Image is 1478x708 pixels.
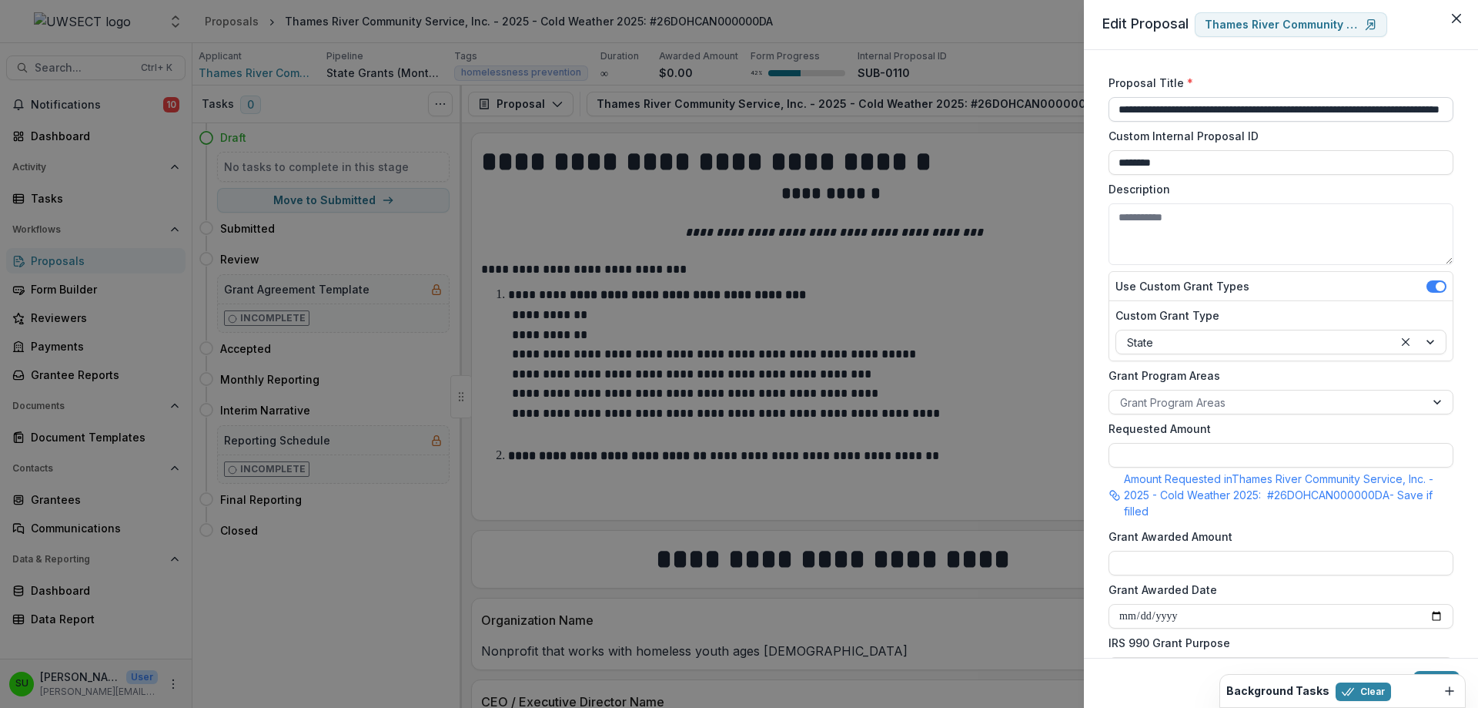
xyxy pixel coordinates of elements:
[1205,18,1359,32] p: Thames River Community Service, Inc.
[1115,307,1437,324] label: Custom Grant Type
[1108,635,1444,651] label: IRS 990 Grant Purpose
[1440,682,1459,700] button: Dismiss
[1226,685,1329,698] h2: Background Tasks
[1444,6,1469,31] button: Close
[1108,367,1444,384] label: Grant Program Areas
[1115,278,1249,294] label: Use Custom Grant Types
[1396,333,1415,351] div: Clear selected options
[1108,582,1444,598] label: Grant Awarded Date
[1124,471,1453,519] p: Amount Requested in Thames River Community Service, Inc. - 2025 - Cold Weather 2025: #26DOHCAN000...
[1108,181,1444,197] label: Description
[1102,15,1189,32] span: Edit Proposal
[1108,421,1444,437] label: Requested Amount
[1108,128,1444,144] label: Custom Internal Proposal ID
[1108,528,1444,545] label: Grant Awarded Amount
[1108,75,1444,91] label: Proposal Title
[1336,683,1391,701] button: Clear
[1195,12,1387,37] a: Thames River Community Service, Inc.
[1413,671,1460,696] button: Save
